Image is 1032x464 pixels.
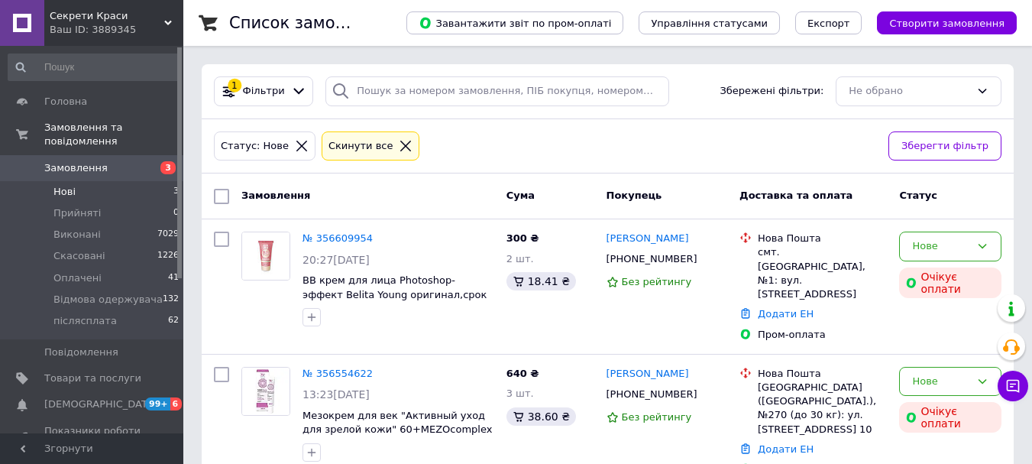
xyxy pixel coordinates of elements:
[302,232,373,244] a: № 356609954
[50,23,183,37] div: Ваш ID: 3889345
[758,381,887,436] div: [GEOGRAPHIC_DATA] ([GEOGRAPHIC_DATA].), №270 (до 30 кг): ул. [STREET_ADDRESS] 10
[302,274,487,314] a: ВВ крем для лица Photoshop-эффект Belita Young оригинал,срок до 07.2027
[145,397,170,410] span: 99+
[888,131,1001,161] button: Зберегти фільтр
[160,161,176,174] span: 3
[157,249,179,263] span: 1226
[241,367,290,416] a: Фото товару
[406,11,623,34] button: Завантажити звіт по пром-оплаті
[506,407,576,426] div: 38.60 ₴
[758,328,887,342] div: Пром-оплата
[44,397,157,411] span: [DEMOGRAPHIC_DATA]
[758,245,887,301] div: смт. [GEOGRAPHIC_DATA], №1: вул. [STREET_ADDRESS]
[506,190,535,201] span: Cума
[862,17,1017,28] a: Створити замовлення
[53,206,101,220] span: Прийняті
[506,388,534,399] span: 3 шт.
[170,397,183,410] span: 6
[899,402,1001,433] div: Очікує оплати
[8,54,180,81] input: Пошук
[44,121,183,148] span: Замовлення та повідомлення
[302,388,370,401] span: 13:23[DATE]
[607,190,662,201] span: Покупець
[168,314,179,328] span: 62
[901,138,988,154] span: Зберегти фільтр
[53,293,163,307] span: Відмова одержувача
[607,367,689,381] a: [PERSON_NAME]
[44,346,118,359] span: Повідомлення
[44,161,108,175] span: Замовлення
[758,367,887,381] div: Нова Пошта
[302,410,492,449] a: Мезокрем для век "Активный уход для зрелой кожи" 60+MEZOcomplex Bielita
[50,9,164,23] span: Секрети Краси
[651,18,768,29] span: Управління статусами
[241,232,290,281] a: Фото товару
[603,249,700,269] div: [PHONE_NUMBER]
[899,190,937,201] span: Статус
[228,79,241,92] div: 1
[758,232,887,245] div: Нова Пошта
[302,254,370,266] span: 20:27[DATE]
[807,18,850,29] span: Експорт
[998,371,1028,401] button: Чат з покупцем
[53,249,105,263] span: Скасовані
[912,374,970,390] div: Нове
[53,185,76,199] span: Нові
[419,16,611,30] span: Завантажити звіт по пром-оплаті
[173,206,179,220] span: 0
[44,424,141,452] span: Показники роботи компанії
[218,138,292,154] div: Статус: Нове
[739,190,852,201] span: Доставка та оплата
[720,84,823,99] span: Збережені фільтри:
[758,308,814,320] a: Додати ЕН
[157,228,179,242] span: 7029
[44,372,141,385] span: Товари та послуги
[325,138,396,154] div: Cкинути все
[168,271,179,285] span: 41
[795,11,862,34] button: Експорт
[758,443,814,455] a: Додати ЕН
[506,368,539,379] span: 640 ₴
[242,368,290,415] img: Фото товару
[53,228,101,242] span: Виконані
[53,271,102,285] span: Оплачені
[607,232,689,246] a: [PERSON_NAME]
[877,11,1017,34] button: Створити замовлення
[899,268,1001,298] div: Очікує оплати
[163,293,179,307] span: 132
[622,276,692,287] span: Без рейтингу
[53,314,117,328] span: післясплата
[506,232,539,244] span: 300 ₴
[889,18,1005,29] span: Створити замовлення
[506,272,576,290] div: 18.41 ₴
[44,95,87,109] span: Головна
[912,238,970,255] div: Нове
[849,83,970,99] div: Не обрано
[302,368,373,379] a: № 356554622
[173,185,179,199] span: 3
[506,253,534,264] span: 2 шт.
[325,76,668,106] input: Пошук за номером замовлення, ПІБ покупця, номером телефону, Email, номером накладної
[242,232,290,280] img: Фото товару
[229,14,384,32] h1: Список замовлень
[639,11,780,34] button: Управління статусами
[622,411,692,423] span: Без рейтингу
[241,190,310,201] span: Замовлення
[603,385,700,404] div: [PHONE_NUMBER]
[243,84,285,99] span: Фільтри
